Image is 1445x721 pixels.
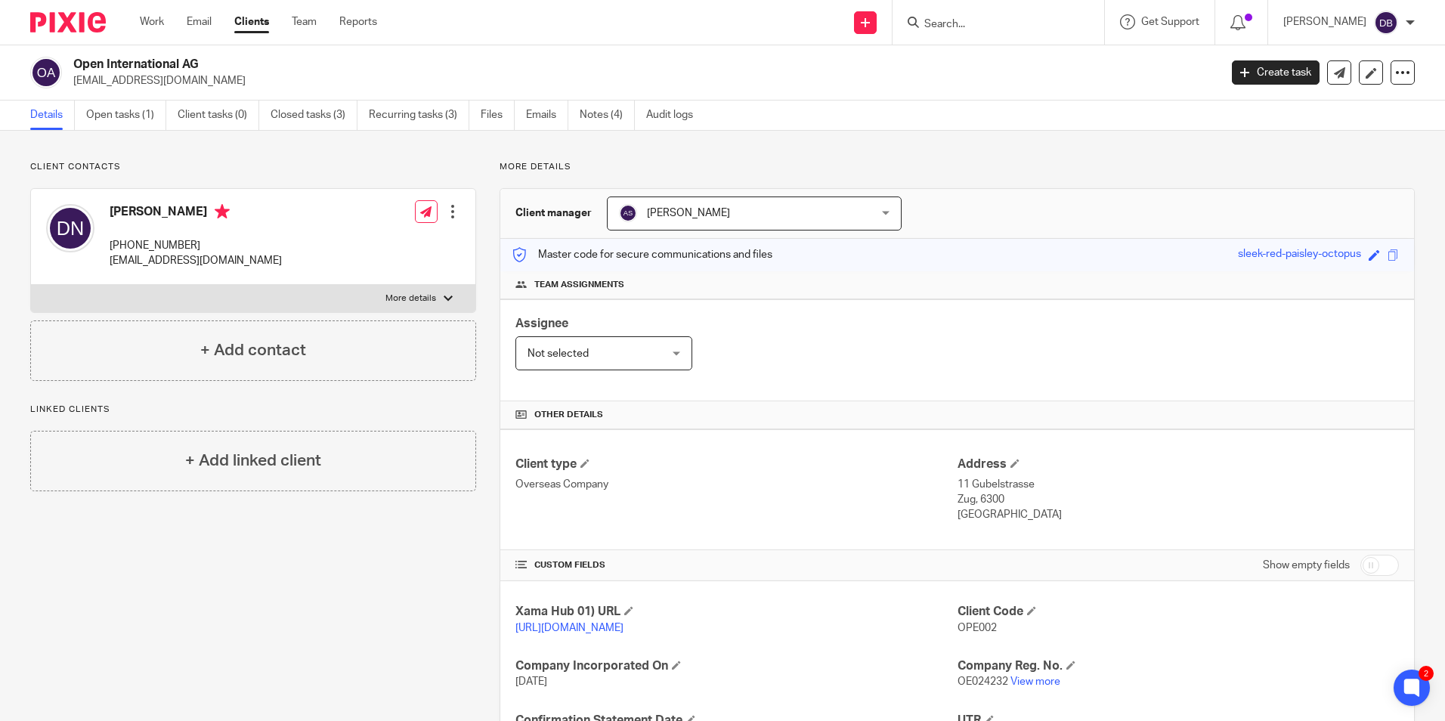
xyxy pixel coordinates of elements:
a: Recurring tasks (3) [369,101,469,130]
a: Notes (4) [580,101,635,130]
a: Details [30,101,75,130]
h4: CUSTOM FIELDS [515,559,957,571]
a: [URL][DOMAIN_NAME] [515,623,623,633]
h2: Open International AG [73,57,982,73]
a: Clients [234,14,269,29]
a: Files [481,101,515,130]
img: Pixie [30,12,106,32]
span: Team assignments [534,279,624,291]
label: Show empty fields [1263,558,1350,573]
a: View more [1010,676,1060,687]
span: [DATE] [515,676,547,687]
input: Search [923,18,1059,32]
h4: [PERSON_NAME] [110,204,282,223]
i: Primary [215,204,230,219]
h4: Company Reg. No. [958,658,1399,674]
span: OPE002 [958,623,997,633]
div: 2 [1419,666,1434,681]
p: [PERSON_NAME] [1283,14,1366,29]
p: [PHONE_NUMBER] [110,238,282,253]
p: More details [500,161,1415,173]
img: svg%3E [30,57,62,88]
h4: + Add linked client [185,449,321,472]
h4: Xama Hub 01) URL [515,604,957,620]
p: Overseas Company [515,477,957,492]
span: Not selected [528,348,589,359]
a: Email [187,14,212,29]
p: Master code for secure communications and files [512,247,772,262]
span: Assignee [515,317,568,330]
p: Client contacts [30,161,476,173]
div: sleek-red-paisley-octopus [1238,246,1361,264]
h4: + Add contact [200,339,306,362]
img: svg%3E [1374,11,1398,35]
span: Other details [534,409,603,421]
a: Reports [339,14,377,29]
span: OE024232 [958,676,1008,687]
p: [EMAIL_ADDRESS][DOMAIN_NAME] [110,253,282,268]
a: Emails [526,101,568,130]
a: Client tasks (0) [178,101,259,130]
a: Closed tasks (3) [271,101,357,130]
a: Audit logs [646,101,704,130]
p: Zug, 6300 [958,492,1399,507]
span: Get Support [1141,17,1199,27]
h4: Client type [515,456,957,472]
p: Linked clients [30,404,476,416]
h4: Company Incorporated On [515,658,957,674]
p: 11 Gubelstrasse [958,477,1399,492]
h3: Client manager [515,206,592,221]
a: Create task [1232,60,1320,85]
p: More details [385,292,436,305]
a: Open tasks (1) [86,101,166,130]
img: svg%3E [46,204,94,252]
h4: Address [958,456,1399,472]
span: [PERSON_NAME] [647,208,730,218]
h4: Client Code [958,604,1399,620]
p: [GEOGRAPHIC_DATA] [958,507,1399,522]
a: Team [292,14,317,29]
a: Work [140,14,164,29]
p: [EMAIL_ADDRESS][DOMAIN_NAME] [73,73,1209,88]
img: svg%3E [619,204,637,222]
